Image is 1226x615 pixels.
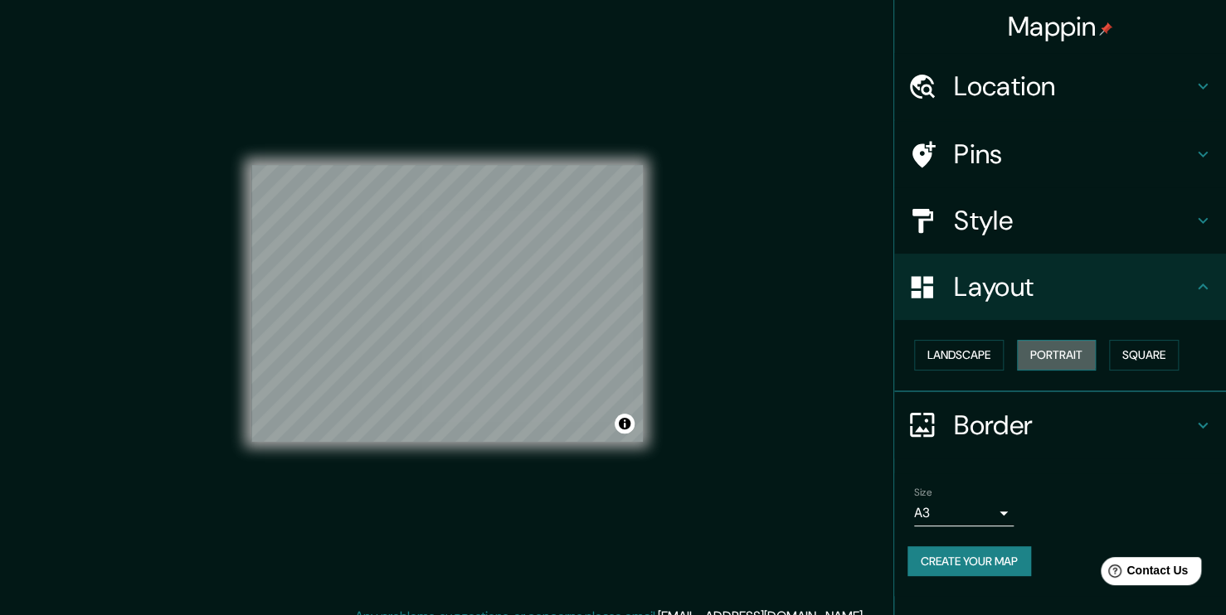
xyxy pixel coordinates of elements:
h4: Location [954,70,1193,103]
h4: Style [954,204,1193,237]
button: Toggle attribution [615,414,635,433]
iframe: Help widget launcher [1078,550,1208,597]
div: Border [894,392,1226,458]
div: Style [894,187,1226,254]
div: Pins [894,121,1226,187]
h4: Mappin [1008,10,1113,43]
button: Square [1109,340,1179,370]
button: Create your map [907,546,1031,577]
button: Portrait [1017,340,1096,370]
div: Location [894,53,1226,119]
div: Layout [894,254,1226,320]
label: Size [914,485,932,499]
canvas: Map [251,165,643,442]
div: A3 [914,500,1014,526]
h4: Border [954,409,1193,442]
button: Landscape [914,340,1004,370]
img: pin-icon.png [1099,22,1112,36]
h4: Layout [954,270,1193,303]
h4: Pins [954,138,1193,171]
